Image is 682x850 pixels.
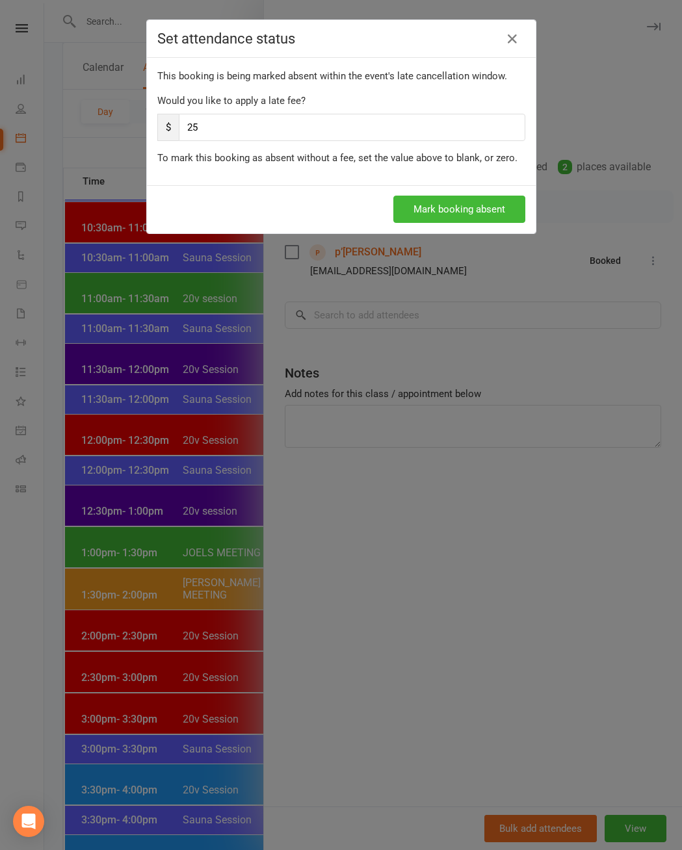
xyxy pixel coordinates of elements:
a: Close [502,29,523,49]
div: Open Intercom Messenger [13,806,44,837]
h4: Set attendance status [157,31,525,47]
div: This booking is being marked absent within the event's late cancellation window. [157,68,525,84]
div: To mark this booking as absent without a fee, set the value above to blank, or zero. [157,150,525,166]
button: Mark booking absent [393,196,525,223]
div: Would you like to apply a late fee? [157,93,525,109]
span: $ [157,114,179,141]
